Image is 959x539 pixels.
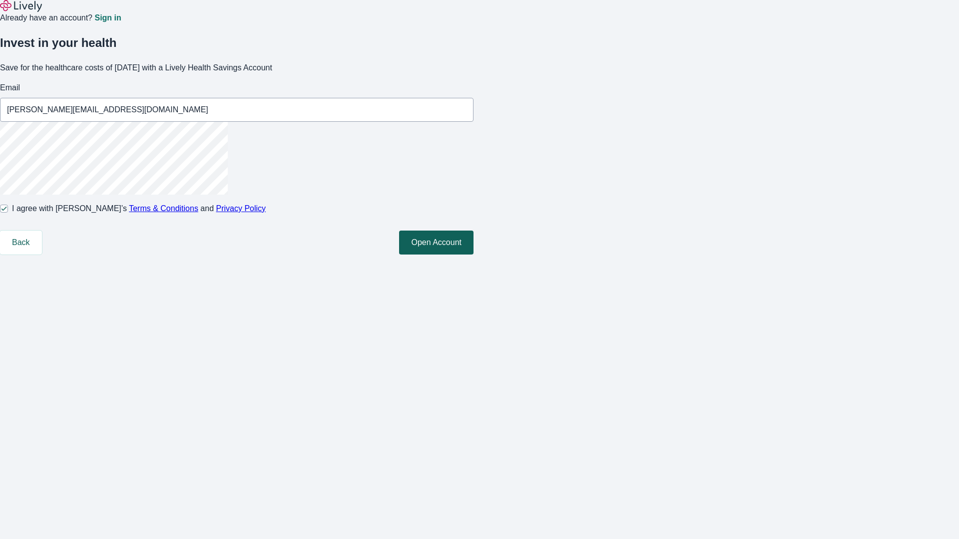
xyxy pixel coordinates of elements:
[129,204,198,213] a: Terms & Conditions
[12,203,266,215] span: I agree with [PERSON_NAME]’s and
[94,14,121,22] a: Sign in
[216,204,266,213] a: Privacy Policy
[399,231,474,255] button: Open Account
